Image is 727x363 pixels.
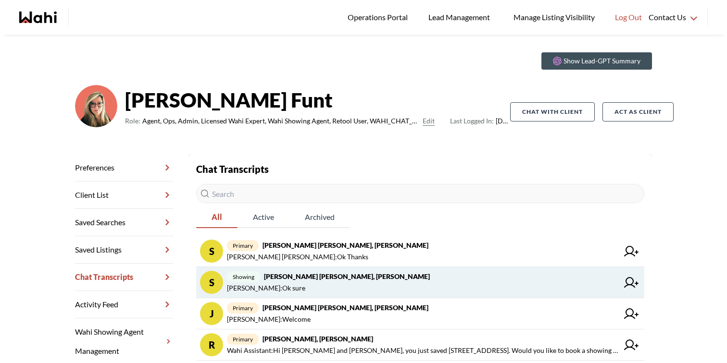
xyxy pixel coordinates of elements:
[75,154,173,181] a: Preferences
[196,298,644,329] a: Jprimary[PERSON_NAME] [PERSON_NAME], [PERSON_NAME][PERSON_NAME]:Welcome
[75,85,117,127] img: ef0591e0ebeb142b.png
[227,271,260,282] span: showing
[75,181,173,209] a: Client List
[200,333,223,356] div: R
[200,271,223,294] div: s
[125,115,140,127] span: Role:
[227,314,311,325] span: [PERSON_NAME] : Welcome
[238,207,289,228] button: Active
[75,236,173,264] a: Saved Listings
[196,163,269,175] strong: Chat Transcripts
[75,209,173,236] a: Saved Searches
[450,117,494,125] span: Last Logged In:
[238,207,289,227] span: Active
[125,85,510,114] strong: [PERSON_NAME] Funt
[564,56,640,66] p: Show Lead-GPT Summary
[510,102,595,121] button: Chat with client
[196,184,644,203] input: Search
[142,115,419,127] span: Agent, Ops, Admin, Licensed Wahi Expert, Wahi Showing Agent, Retool User, WAHI_CHAT_MODERATOR
[227,282,305,294] span: [PERSON_NAME] : Ok sure
[263,241,428,249] strong: [PERSON_NAME] [PERSON_NAME], [PERSON_NAME]
[511,11,598,24] span: Manage Listing Visibility
[263,335,373,343] strong: [PERSON_NAME], [PERSON_NAME]
[227,302,259,314] span: primary
[263,303,428,312] strong: [PERSON_NAME] [PERSON_NAME], [PERSON_NAME]
[196,207,238,228] button: All
[227,345,618,356] span: Wahi Assistant : Hi [PERSON_NAME] and [PERSON_NAME], you just saved [STREET_ADDRESS]. Would you l...
[615,11,642,24] span: Log Out
[428,11,493,24] span: Lead Management
[75,264,173,291] a: Chat Transcripts
[196,236,644,267] a: sprimary[PERSON_NAME] [PERSON_NAME], [PERSON_NAME][PERSON_NAME] [PERSON_NAME]:Ok Thanks
[450,115,510,127] span: [DATE]
[423,115,435,127] button: Edit
[602,102,674,121] button: Act as Client
[196,329,644,361] a: Rprimary[PERSON_NAME], [PERSON_NAME]Wahi Assistant:Hi [PERSON_NAME] and [PERSON_NAME], you just s...
[196,267,644,298] a: sshowing[PERSON_NAME] [PERSON_NAME], [PERSON_NAME][PERSON_NAME]:Ok sure
[289,207,350,227] span: Archived
[264,272,430,280] strong: [PERSON_NAME] [PERSON_NAME], [PERSON_NAME]
[227,251,368,263] span: [PERSON_NAME] [PERSON_NAME] : Ok Thanks
[227,240,259,251] span: primary
[75,291,173,318] a: Activity Feed
[196,207,238,227] span: All
[200,240,223,263] div: s
[348,11,411,24] span: Operations Portal
[227,334,259,345] span: primary
[289,207,350,228] button: Archived
[200,302,223,325] div: J
[541,52,652,70] button: Show Lead-GPT Summary
[19,12,57,23] a: Wahi homepage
